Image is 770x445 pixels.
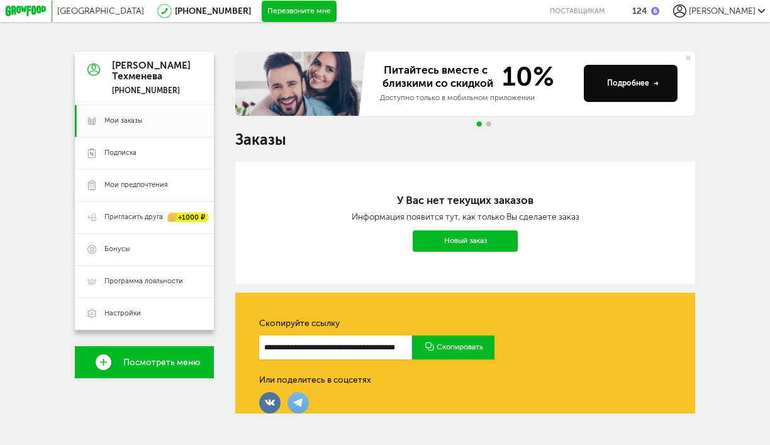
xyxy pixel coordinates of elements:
[632,6,647,16] div: 124
[259,375,371,385] div: Или поделитесь в соцсетях
[112,86,191,96] div: [PHONE_NUMBER]
[607,78,659,89] div: Подробнее
[75,346,214,378] a: Посмотреть меню
[413,230,518,252] a: Новый заказ
[278,194,652,206] h2: У Вас нет текущих заказов
[75,201,214,234] a: Пригласить друга +1000 ₽
[584,65,678,103] button: Подробнее
[235,52,369,116] img: family-banner.579af9d.jpg
[104,148,137,157] span: Подписка
[496,64,555,91] span: 10%
[278,211,652,222] div: Информация появится тут, как только Вы сделаете заказ
[104,116,142,125] span: Мои заказы
[104,308,141,318] span: Настройки
[75,234,214,266] a: Бонусы
[380,93,576,103] div: Доступно только в мобильном приложении
[651,7,660,16] img: bonus_b.cdccf46.png
[167,213,208,222] div: +1000 ₽
[75,298,214,330] a: Настройки
[235,133,695,147] h1: Заказы
[259,318,671,329] div: Скопируйте ссылку
[477,121,482,127] span: Go to slide 1
[262,1,337,22] button: Перезвоните мне
[486,121,491,127] span: Go to slide 2
[175,6,251,16] a: [PHONE_NUMBER]
[75,266,214,298] a: Программа лояльности
[123,358,200,367] span: Посмотреть меню
[104,212,163,222] span: Пригласить друга
[689,6,756,16] span: [PERSON_NAME]
[57,6,144,16] span: [GEOGRAPHIC_DATA]
[104,180,167,189] span: Мои предпочтения
[112,60,191,82] div: [PERSON_NAME] Техменева
[380,64,496,91] span: Питайтесь вместе с близкими со скидкой
[75,137,214,169] a: Подписка
[75,169,214,201] a: Мои предпочтения
[104,276,183,286] span: Программа лояльности
[75,105,214,137] a: Мои заказы
[104,244,130,254] span: Бонусы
